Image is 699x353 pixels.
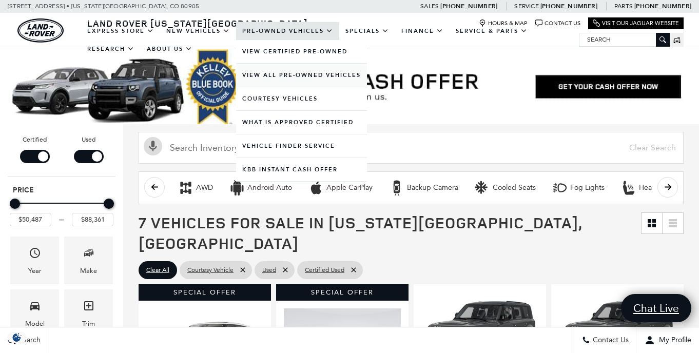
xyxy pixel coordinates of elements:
nav: Main Navigation [81,22,579,58]
img: Land Rover [17,18,64,43]
button: scroll right [657,177,678,198]
span: Parts [614,3,633,10]
a: [PHONE_NUMBER] [540,2,597,10]
div: Backup Camera [407,183,458,192]
a: Land Rover [US_STATE][GEOGRAPHIC_DATA] [81,17,314,29]
button: scroll left [144,177,165,198]
span: My Profile [655,336,691,345]
span: Service [514,3,538,10]
div: Filter by Vehicle Type [8,134,115,176]
div: Special Offer [276,284,409,301]
div: Price [10,195,113,226]
div: Maximum Price [104,199,114,209]
div: YearYear [10,237,59,284]
span: Model [29,297,41,318]
div: Trim [82,318,95,329]
a: Hours & Map [479,19,528,27]
button: Cooled SeatsCooled Seats [469,177,541,199]
a: KBB Instant Cash Offer [236,158,367,181]
div: Apple CarPlay [308,180,324,195]
div: Cooled Seats [475,180,490,195]
span: Land Rover [US_STATE][GEOGRAPHIC_DATA] [87,17,308,29]
span: Make [83,244,95,265]
div: Apple CarPlay [326,183,373,192]
img: Opt-Out Icon [5,332,29,343]
div: Make [80,265,97,277]
label: Certified [23,134,47,145]
button: Fog LightsFog Lights [547,177,610,199]
input: Search [579,33,669,46]
span: Go to slide 8 [387,105,398,115]
a: View Certified Pre-Owned [236,40,367,63]
label: Used [82,134,95,145]
a: Service & Parts [450,22,534,40]
svg: Click to toggle on voice search [144,137,162,155]
button: Heated SeatsHeated Seats [615,177,688,199]
input: Maximum [72,213,113,226]
div: Fog Lights [552,180,568,195]
div: Heated Seats [621,180,636,195]
span: Chat Live [628,301,684,315]
a: [PHONE_NUMBER] [440,2,497,10]
span: Go to slide 9 [402,105,412,115]
div: AWD [178,180,193,195]
input: Minimum [10,213,51,226]
span: 7 Vehicles for Sale in [US_STATE][GEOGRAPHIC_DATA], [GEOGRAPHIC_DATA] [139,212,582,253]
div: Backup Camera [389,180,404,195]
span: Used [262,264,276,277]
div: ModelModel [10,289,59,337]
span: Trim [83,297,95,318]
a: About Us [141,40,199,58]
button: Apple CarPlayApple CarPlay [303,177,378,199]
a: View All Pre-Owned Vehicles [236,64,367,87]
a: [PHONE_NUMBER] [634,2,691,10]
span: Courtesy Vehicle [187,264,234,277]
a: Courtesy Vehicles [236,87,367,110]
div: TrimTrim [64,289,113,337]
a: Vehicle Finder Service [236,134,367,158]
a: Finance [395,22,450,40]
section: Click to Open Cookie Consent Modal [5,332,29,343]
div: Minimum Price [10,199,20,209]
span: Clear All [146,264,169,277]
button: AWDAWD [172,177,219,199]
span: Year [29,244,41,265]
a: Visit Our Jaguar Website [593,19,679,27]
div: Cooled Seats [493,183,536,192]
a: Specials [339,22,395,40]
div: Special Offer [139,284,271,301]
div: Year [28,265,42,277]
div: AWD [196,183,213,192]
span: Certified Used [305,264,344,277]
a: Contact Us [535,19,580,27]
span: Contact Us [590,336,629,345]
button: Backup CameraBackup Camera [383,177,464,199]
a: Chat Live [621,294,691,322]
a: [STREET_ADDRESS] • [US_STATE][GEOGRAPHIC_DATA], CO 80905 [8,3,199,10]
div: Android Auto [247,183,292,192]
button: Open user profile menu [637,327,699,353]
a: EXPRESS STORE [81,22,160,40]
h5: Price [13,186,110,195]
span: Sales [420,3,439,10]
a: What Is Approved Certified [236,111,367,134]
button: Android AutoAndroid Auto [224,177,298,199]
div: MakeMake [64,237,113,284]
div: Fog Lights [570,183,605,192]
a: land-rover [17,18,64,43]
div: Android Auto [229,180,245,195]
div: Model [25,318,45,329]
a: Pre-Owned Vehicles [236,22,339,40]
span: Go to slide 7 [373,105,383,115]
input: Search Inventory [139,132,684,164]
a: New Vehicles [160,22,236,40]
div: Heated Seats [639,183,683,192]
a: Research [81,40,141,58]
